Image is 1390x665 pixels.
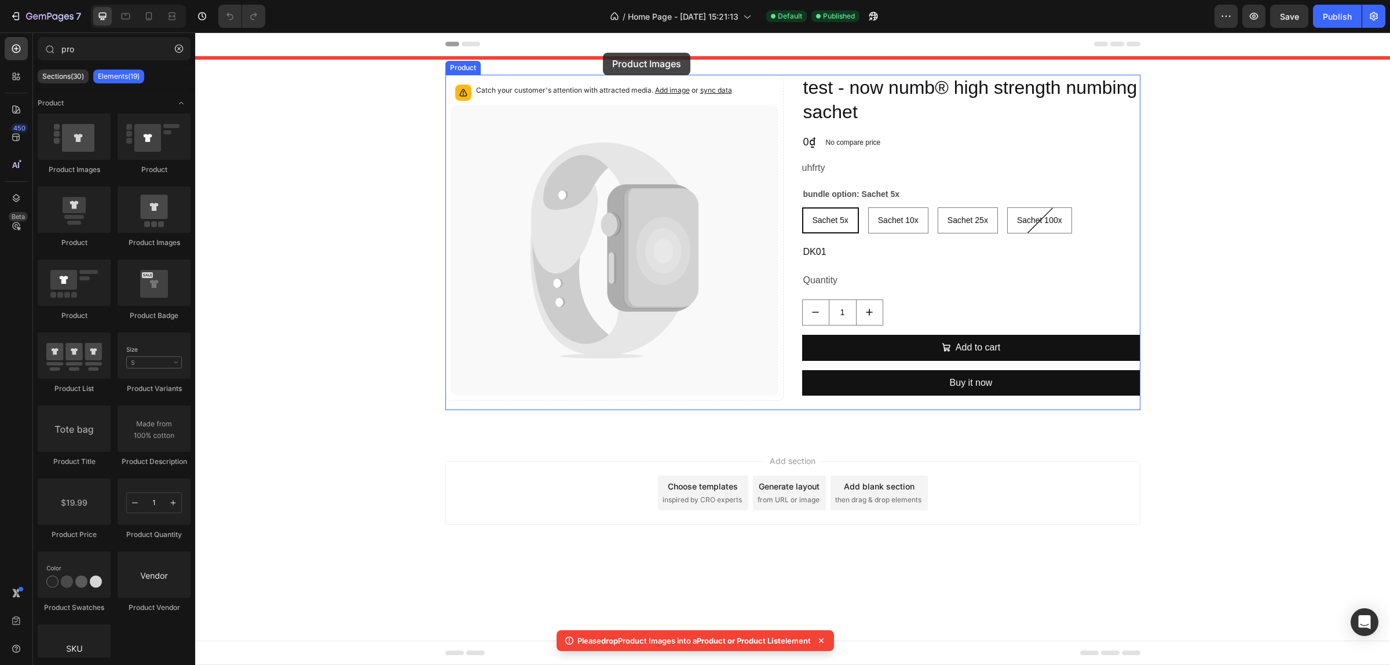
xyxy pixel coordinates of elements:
div: Product [38,310,111,321]
button: 7 [5,5,86,28]
div: Undo/Redo [218,5,265,28]
div: 450 [11,123,28,133]
span: Default [778,11,802,21]
div: Product Swatches [38,602,111,613]
span: Product [38,98,64,108]
span: Product or Product List [697,636,781,645]
span: Toggle open [172,94,191,112]
span: Home Page - [DATE] 15:21:13 [628,10,738,23]
input: Search Sections & Elements [38,37,191,60]
div: Beta [9,212,28,221]
div: Product List [38,383,111,394]
p: Sections(30) [42,72,84,81]
div: Publish [1323,10,1352,23]
p: 7 [76,9,81,23]
div: Product [118,165,191,175]
button: Save [1270,5,1308,28]
span: Published [823,11,855,21]
iframe: To enrich screen reader interactions, please activate Accessibility in Grammarly extension settings [195,32,1390,665]
div: Product Price [38,529,111,540]
div: Product Images [118,237,191,248]
div: Product Description [118,456,191,467]
div: Product [38,237,111,248]
div: Product Badge [118,310,191,321]
p: Please Product Images into a element [577,635,811,646]
span: / [623,10,625,23]
div: Product Variants [118,383,191,394]
p: Elements(19) [98,72,140,81]
div: Product Vendor [118,602,191,613]
span: Save [1280,12,1299,21]
span: drop [601,636,618,645]
div: Product Title [38,456,111,467]
div: Open Intercom Messenger [1351,608,1378,636]
button: Publish [1313,5,1362,28]
div: Product Images [38,165,111,175]
div: Product Quantity [118,529,191,540]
